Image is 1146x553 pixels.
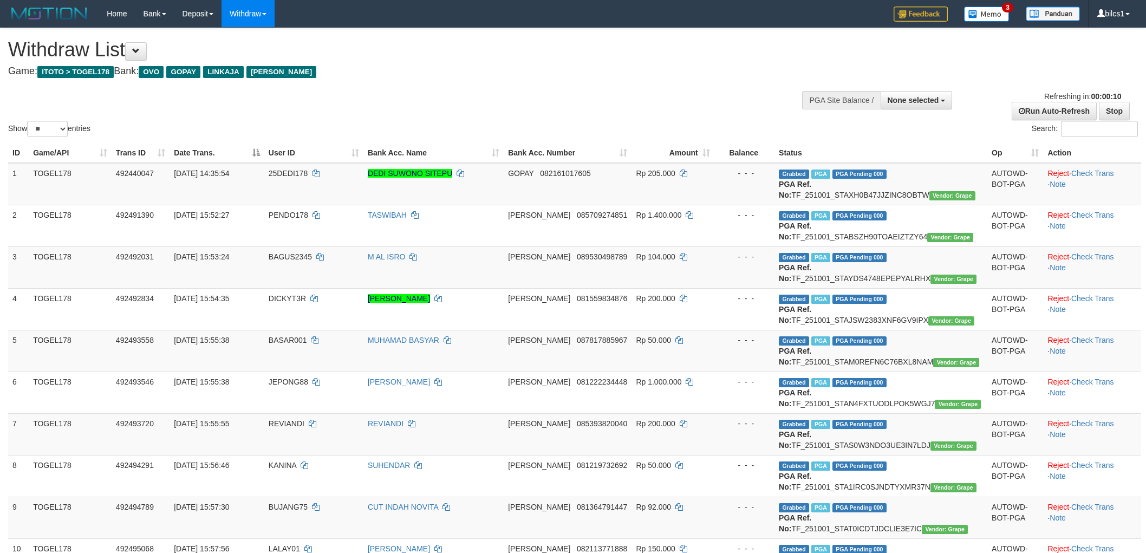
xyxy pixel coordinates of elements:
button: None selected [881,91,953,109]
a: Note [1050,180,1066,188]
a: Run Auto-Refresh [1012,102,1097,120]
span: 25DEDI178 [269,169,308,178]
td: 3 [8,246,29,288]
td: TF_251001_STAT0ICDTJDCLIE3E7IC [774,497,987,538]
span: LINKAJA [203,66,244,78]
a: Note [1050,513,1066,522]
span: Rp 50.000 [636,461,671,470]
span: 492440047 [116,169,154,178]
td: TF_251001_STAM0REFN6C76BXL8NAM [774,330,987,372]
span: PGA Pending [832,170,887,179]
span: [PERSON_NAME] [508,378,570,386]
span: Grabbed [779,420,809,429]
span: Marked by bilcs1 [811,420,830,429]
span: [DATE] 15:57:30 [174,503,229,511]
th: Action [1043,143,1141,163]
a: Reject [1047,461,1069,470]
span: Copy 081219732692 to clipboard [577,461,627,470]
span: Rp 150.000 [636,544,675,553]
span: Copy 087817885967 to clipboard [577,336,627,344]
a: Check Trans [1071,211,1114,219]
span: 3 [1002,3,1013,12]
span: BUJANG75 [269,503,308,511]
span: Marked by bilcs1 [811,211,830,220]
span: [PERSON_NAME] [508,252,570,261]
input: Search: [1061,121,1138,137]
span: Grabbed [779,253,809,262]
span: [DATE] 15:56:46 [174,461,229,470]
a: Reject [1047,252,1069,261]
b: PGA Ref. No: [779,180,811,199]
td: 2 [8,205,29,246]
span: Marked by bilcs1 [811,378,830,387]
span: [DATE] 15:53:24 [174,252,229,261]
span: PENDO178 [269,211,308,219]
span: Marked by bilcs1 [811,295,830,304]
span: Grabbed [779,336,809,346]
div: - - - [719,210,770,220]
td: 7 [8,413,29,455]
span: Rp 200.000 [636,294,675,303]
td: 1 [8,163,29,205]
a: Note [1050,430,1066,439]
span: OVO [139,66,164,78]
b: PGA Ref. No: [779,430,811,450]
div: - - - [719,251,770,262]
td: TOGEL178 [29,330,112,372]
span: Vendor URL: https://settle31.1velocity.biz [930,483,976,492]
span: Copy 089530498789 to clipboard [577,252,627,261]
label: Search: [1032,121,1138,137]
span: [PERSON_NAME] [508,211,570,219]
span: Rp 1.400.000 [636,211,681,219]
img: panduan.png [1026,6,1080,21]
a: Reject [1047,378,1069,386]
th: ID [8,143,29,163]
th: Amount: activate to sort column ascending [631,143,714,163]
span: 492495068 [116,544,154,553]
th: Trans ID: activate to sort column ascending [112,143,170,163]
span: Copy 081559834876 to clipboard [577,294,627,303]
td: AUTOWD-BOT-PGA [987,330,1043,372]
span: Vendor URL: https://settle31.1velocity.biz [922,525,968,534]
td: 5 [8,330,29,372]
h1: Withdraw List [8,39,753,61]
a: Check Trans [1071,336,1114,344]
div: - - - [719,168,770,179]
td: TOGEL178 [29,163,112,205]
span: Grabbed [779,461,809,471]
span: 492494789 [116,503,154,511]
div: - - - [719,293,770,304]
a: MUHAMAD BASYAR [368,336,439,344]
td: AUTOWD-BOT-PGA [987,205,1043,246]
b: PGA Ref. No: [779,263,811,283]
a: CUT INDAH NOVITA [368,503,438,511]
td: TF_251001_STAYDS4748EPEPYALRHX [774,246,987,288]
span: Rp 104.000 [636,252,675,261]
td: · · [1043,288,1141,330]
span: Rp 50.000 [636,336,671,344]
td: AUTOWD-BOT-PGA [987,497,1043,538]
b: PGA Ref. No: [779,222,811,241]
img: Feedback.jpg [894,6,948,22]
span: Grabbed [779,378,809,387]
td: TOGEL178 [29,205,112,246]
span: [DATE] 14:35:54 [174,169,229,178]
span: Vendor URL: https://settle31.1velocity.biz [930,275,976,284]
span: ITOTO > TOGEL178 [37,66,114,78]
span: Grabbed [779,170,809,179]
th: Op: activate to sort column ascending [987,143,1043,163]
td: 4 [8,288,29,330]
b: PGA Ref. No: [779,388,811,408]
a: [PERSON_NAME] [368,294,430,303]
a: [PERSON_NAME] [368,378,430,386]
a: Note [1050,222,1066,230]
td: · · [1043,163,1141,205]
span: LALAY01 [269,544,300,553]
b: PGA Ref. No: [779,347,811,366]
td: AUTOWD-BOT-PGA [987,246,1043,288]
span: Rp 92.000 [636,503,671,511]
b: PGA Ref. No: [779,513,811,533]
span: Copy 081222234448 to clipboard [577,378,627,386]
a: Check Trans [1071,419,1114,428]
a: REVIANDI [368,419,403,428]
